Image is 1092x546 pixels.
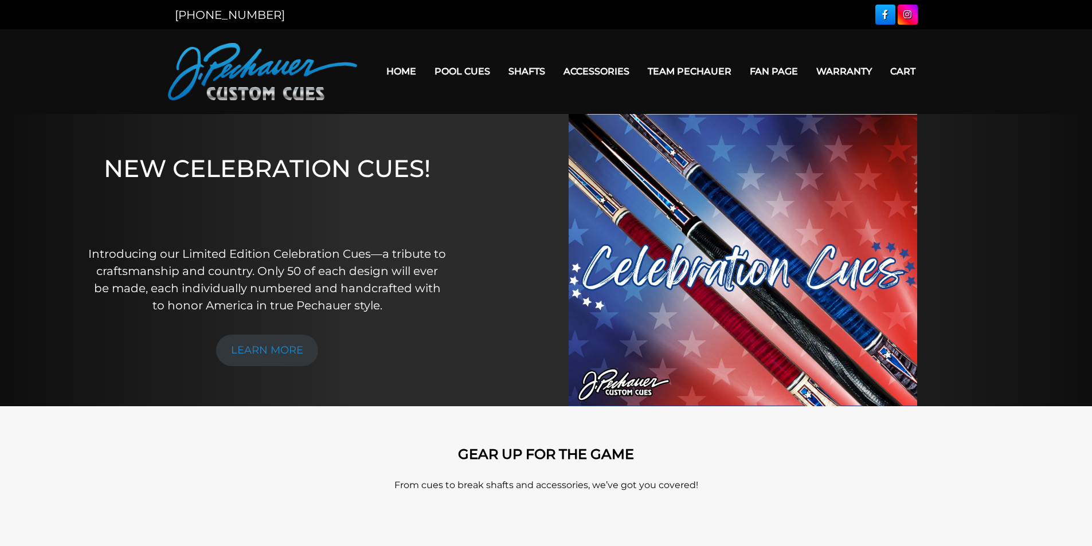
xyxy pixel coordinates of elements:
[175,8,285,22] a: [PHONE_NUMBER]
[881,57,925,86] a: Cart
[639,57,741,86] a: Team Pechauer
[216,335,318,366] a: LEARN MORE
[458,446,634,462] strong: GEAR UP FOR THE GAME
[168,43,357,100] img: Pechauer Custom Cues
[807,57,881,86] a: Warranty
[88,154,447,229] h1: NEW CELEBRATION CUES!
[499,57,554,86] a: Shafts
[377,57,425,86] a: Home
[741,57,807,86] a: Fan Page
[220,478,873,492] p: From cues to break shafts and accessories, we’ve got you covered!
[425,57,499,86] a: Pool Cues
[554,57,639,86] a: Accessories
[88,245,447,314] p: Introducing our Limited Edition Celebration Cues—a tribute to craftsmanship and country. Only 50 ...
